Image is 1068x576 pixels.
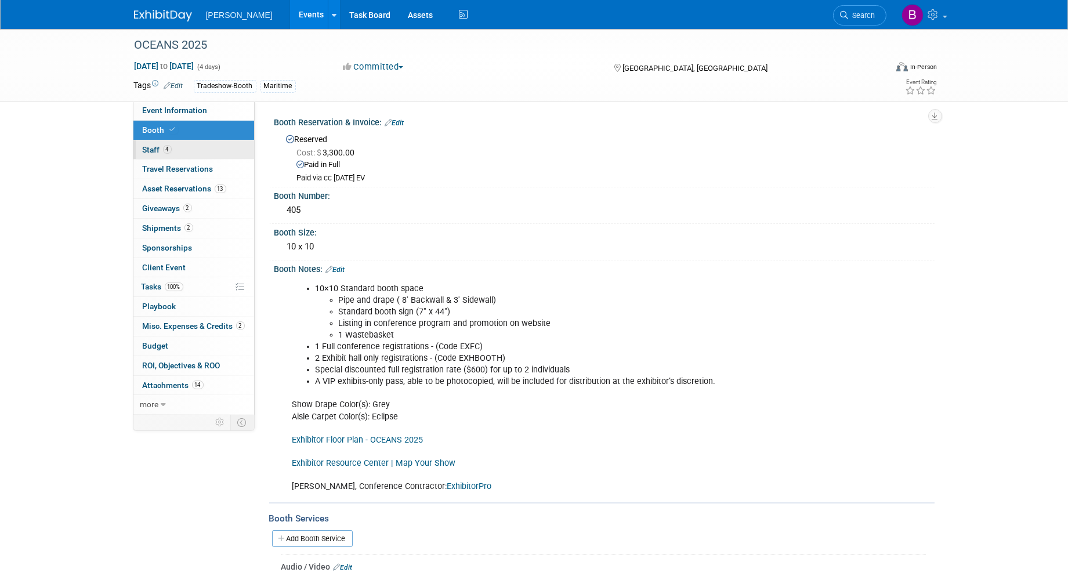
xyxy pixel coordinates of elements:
a: ExhibitorPro [447,481,492,491]
img: Buse Onen [902,4,924,26]
span: Client Event [143,263,186,272]
span: Event Information [143,106,208,115]
a: Add Booth Service [272,530,353,547]
li: 1 Wastebasket [339,329,800,341]
span: 13 [215,184,226,193]
span: to [159,61,170,71]
span: Misc. Expenses & Credits [143,321,245,331]
div: OCEANS 2025 [131,35,869,56]
a: Client Event [133,258,254,277]
span: Sponsorships [143,243,193,252]
li: Pipe and drape ( 8' Backwall & 3' Sidewall) [339,295,800,306]
div: Paid in Full [297,160,926,171]
span: Playbook [143,302,176,311]
span: 2 [184,223,193,232]
div: Booth Reservation & Invoice: [274,114,935,129]
a: Tasks100% [133,277,254,296]
span: (4 days) [197,63,221,71]
span: [DATE] [DATE] [134,61,195,71]
a: Search [833,5,886,26]
span: [PERSON_NAME] [206,10,273,20]
a: Attachments14 [133,376,254,395]
button: Committed [339,61,408,73]
span: Attachments [143,381,204,390]
div: Event Format [818,60,937,78]
div: Booth Number: [274,187,935,202]
i: Booth reservation complete [170,126,176,133]
a: Exhibitor Floor Plan - OCEANS 2025 [292,435,423,445]
div: Audio / Video [281,561,926,573]
a: Playbook [133,297,254,316]
span: more [140,400,159,409]
div: 10 x 10 [283,238,926,256]
span: 4 [163,145,172,154]
div: Show Drape Color(s): Grey Aisle Carpet Color(s): Eclipse [PERSON_NAME], Conference Contractor: [284,277,807,498]
li: A VIP exhibits-only pass, able to be photocopied, will be included for distribution at the exhibi... [316,376,800,387]
a: Budget [133,336,254,356]
span: Budget [143,341,169,350]
td: Personalize Event Tab Strip [211,415,231,430]
a: Sponsorships [133,238,254,258]
a: Event Information [133,101,254,120]
a: Edit [385,119,404,127]
li: 10×10 Standard booth space [316,283,800,341]
a: Staff4 [133,140,254,160]
span: Tasks [142,282,183,291]
a: Asset Reservations13 [133,179,254,198]
div: Maritime [260,80,296,92]
a: Misc. Expenses & Credits2 [133,317,254,336]
span: 14 [192,381,204,389]
li: Standard booth sign (7" x 44") [339,306,800,318]
div: Event Rating [905,79,936,85]
td: Toggle Event Tabs [230,415,254,430]
a: Exhibitor Resource Center | Map Your Show [292,458,456,468]
a: more [133,395,254,414]
span: Travel Reservations [143,164,213,173]
span: 100% [165,282,183,291]
li: Listing in conference program and promotion on website [339,318,800,329]
img: ExhibitDay [134,10,192,21]
a: Edit [164,82,183,90]
span: Giveaways [143,204,192,213]
li: 2 Exhibit hall only registrations - (Code EXHBOOTH) [316,353,800,364]
a: Shipments2 [133,219,254,238]
span: 2 [183,204,192,212]
span: 2 [236,321,245,330]
span: Search [849,11,875,20]
a: Edit [334,563,353,571]
div: Paid via cc [DATE] EV [297,173,926,183]
td: Tags [134,79,183,93]
div: In-Person [910,63,937,71]
span: Staff [143,145,172,154]
a: Edit [326,266,345,274]
img: Format-Inperson.png [896,62,908,71]
span: 3,300.00 [297,148,360,157]
div: Booth Notes: [274,260,935,276]
a: Booth [133,121,254,140]
li: Special discounted full registration rate ($600) for up to 2 individuals [316,364,800,376]
span: Cost: $ [297,148,323,157]
span: ROI, Objectives & ROO [143,361,220,370]
div: Tradeshow-Booth [194,80,256,92]
div: 405 [283,201,926,219]
div: Reserved [283,131,926,183]
a: ROI, Objectives & ROO [133,356,254,375]
span: Asset Reservations [143,184,226,193]
span: [GEOGRAPHIC_DATA], [GEOGRAPHIC_DATA] [622,64,767,73]
a: Giveaways2 [133,199,254,218]
span: Shipments [143,223,193,233]
li: 1 Full conference registrations - (Code EXFC) [316,341,800,353]
div: Booth Services [269,512,935,525]
a: Travel Reservations [133,160,254,179]
div: Booth Size: [274,224,935,238]
span: Booth [143,125,178,135]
